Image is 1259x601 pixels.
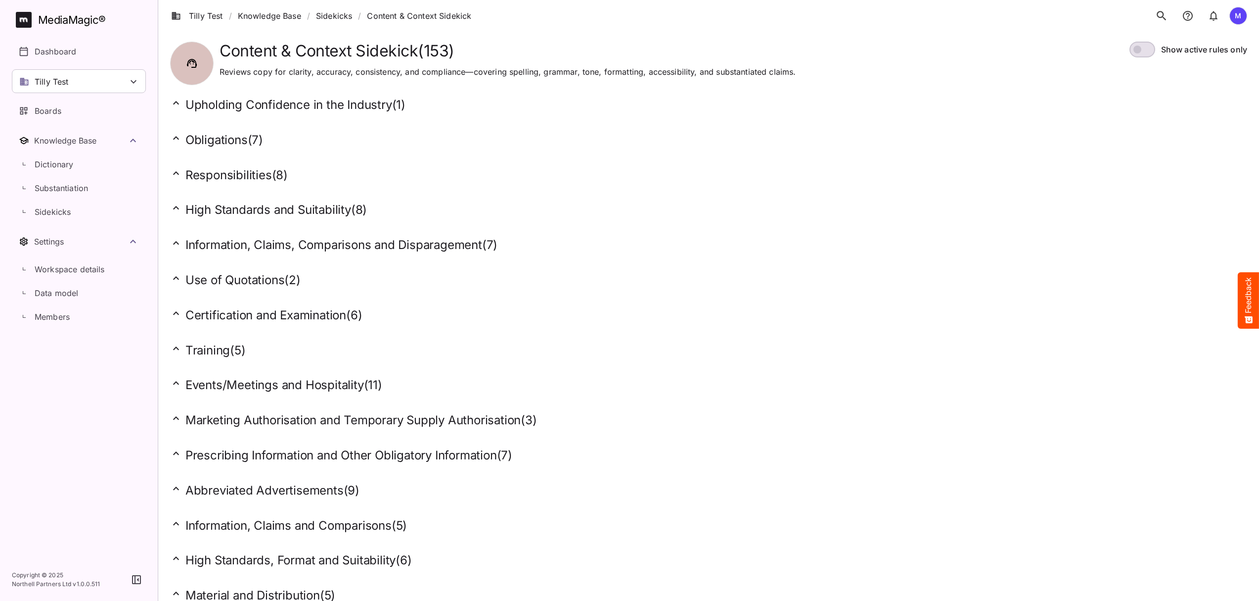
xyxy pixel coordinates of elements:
p: Show active rules only [1161,44,1247,55]
h2: Use of Quotations ( 2 ) [170,272,1247,288]
h2: High Standards, Format and Suitability ( 6 ) [170,552,1247,568]
p: Dictionary [35,158,74,170]
button: search [1151,5,1172,26]
a: Boards [12,99,146,123]
p: Northell Partners Ltd v 1.0.0.511 [12,580,100,589]
p: Copyright © 2025 [12,571,100,580]
p: Tilly Test [35,76,69,88]
h2: Information, Claims, Comparisons and Disparagement ( 7 ) [170,237,1247,252]
div: Knowledge Base [34,136,127,146]
a: Sidekicks [316,10,352,22]
a: Workspace details [12,257,146,281]
a: Data model [12,281,146,305]
p: Data model [35,287,79,299]
nav: Settings [12,230,146,329]
p: Substantiation [35,182,88,194]
h2: Information, Claims and Comparisons ( 5 ) [170,518,1247,533]
a: Knowledge Base [238,10,301,22]
span: / [358,10,361,22]
p: Members [35,311,70,323]
p: Boards [35,105,61,117]
h2: Training ( 5 ) [170,343,1247,358]
button: Toggle Knowledge Base [12,129,146,152]
h2: High Standards and Suitability ( 8 ) [170,202,1247,217]
h2: Abbreviated Advertisements ( 9 ) [170,483,1247,498]
span: / [307,10,310,22]
button: notifications [1204,5,1223,26]
p: Workspace details [35,263,105,275]
a: Dictionary [12,152,146,176]
button: notifications [1178,5,1198,26]
a: Tilly Test [171,10,223,22]
a: Dashboard [12,40,146,63]
div: Settings [34,237,127,247]
h2: Upholding Confidence in the Industry ( 1 ) [170,97,1247,112]
div: MediaMagic ® [38,12,106,28]
a: Sidekicks [12,200,146,224]
p: Reviews copy for clarity, accuracy, consistency, and compliance—covering spelling, grammar, tone,... [220,66,1118,78]
div: M [1229,7,1247,25]
a: Substantiation [12,176,146,200]
a: MediaMagic® [16,12,146,28]
p: Sidekicks [35,206,71,218]
span: / [229,10,232,22]
p: Dashboard [35,46,76,57]
h2: Certification and Examination ( 6 ) [170,307,1247,323]
button: Feedback [1238,272,1259,329]
h2: Events/Meetings and Hospitality ( 11 ) [170,377,1247,393]
h2: Obligations ( 7 ) [170,132,1247,148]
nav: Knowledge Base [12,129,146,224]
h2: Prescribing Information and Other Obligatory Information ( 7 ) [170,448,1247,463]
h2: Marketing Authorisation and Temporary Supply Authorisation ( 3 ) [170,412,1247,428]
a: Members [12,305,146,329]
h2: Responsibilities ( 8 ) [170,167,1247,183]
h1: Content & Context Sidekick ( 153 ) [220,42,1118,60]
button: Toggle Settings [12,230,146,253]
